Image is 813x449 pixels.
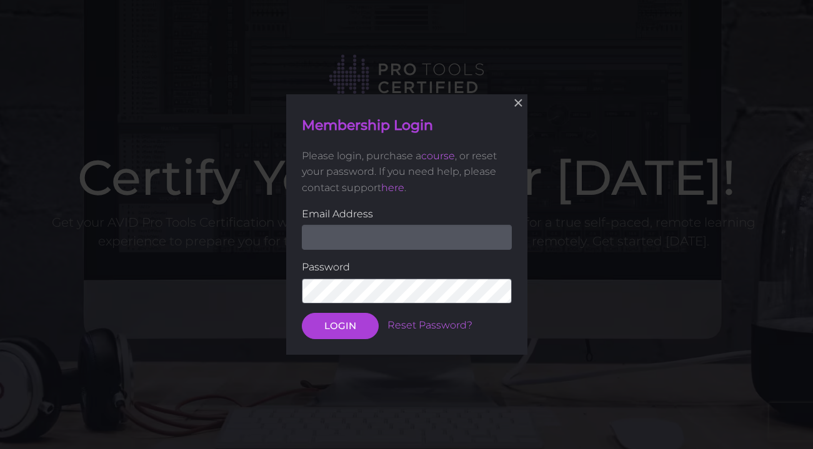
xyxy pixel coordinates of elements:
label: Password [302,259,512,275]
a: course [421,150,455,162]
a: here [381,182,404,194]
h4: Membership Login [302,116,512,136]
a: Reset Password? [387,319,472,331]
button: × [504,89,532,117]
label: Email Address [302,206,512,222]
button: LOGIN [302,313,379,339]
p: Please login, purchase a , or reset your password. If you need help, please contact support . [302,148,512,196]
